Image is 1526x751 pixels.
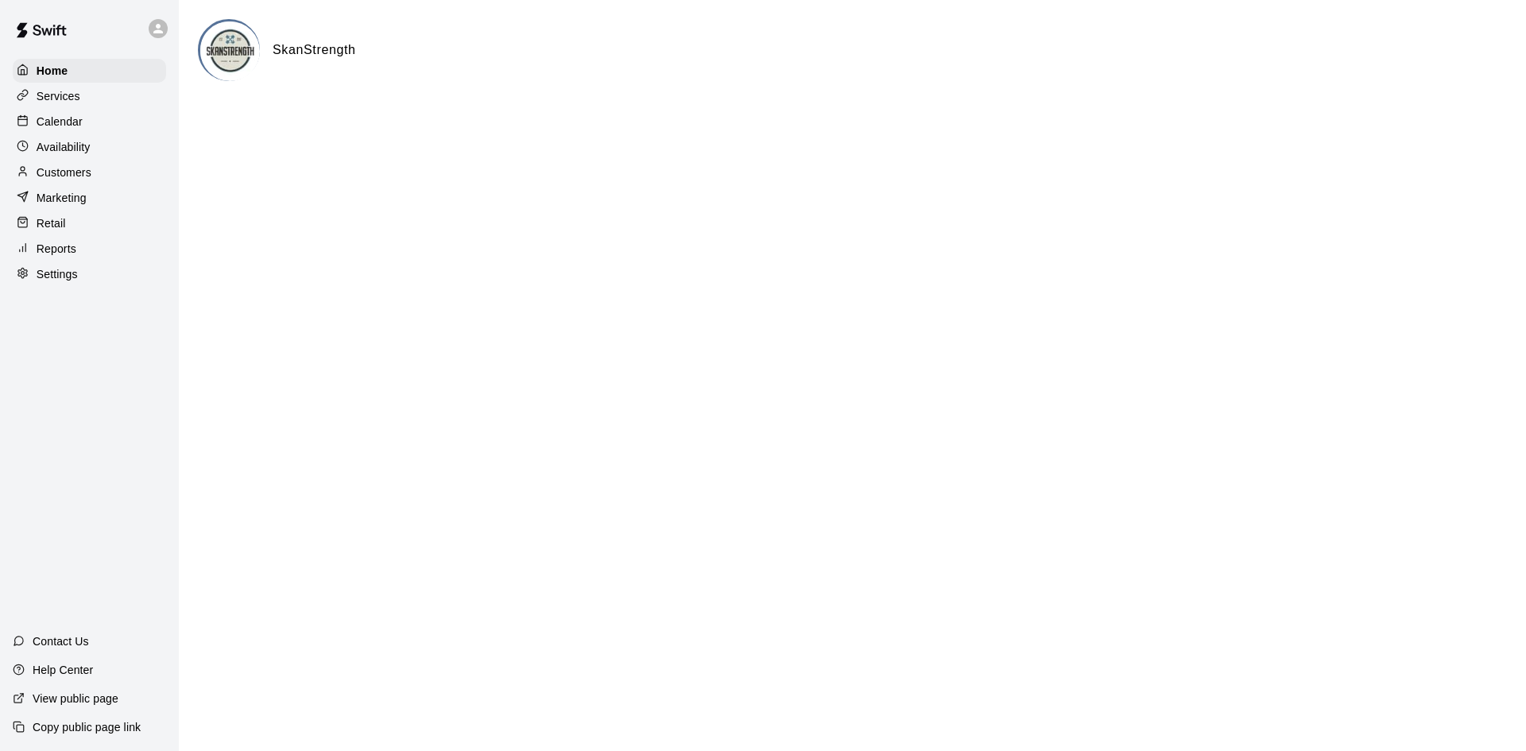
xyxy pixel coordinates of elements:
a: Availability [13,135,166,159]
p: Availability [37,139,91,155]
p: Reports [37,241,76,257]
a: Settings [13,262,166,286]
p: Home [37,63,68,79]
p: Help Center [33,662,93,678]
a: Services [13,84,166,108]
a: Home [13,59,166,83]
p: Copy public page link [33,719,141,735]
a: Marketing [13,186,166,210]
a: Retail [13,211,166,235]
a: Customers [13,161,166,184]
p: Marketing [37,190,87,206]
p: Calendar [37,114,83,130]
h6: SkanStrength [273,40,356,60]
a: Calendar [13,110,166,134]
p: Customers [37,165,91,180]
p: Settings [37,266,78,282]
img: SkanStrength logo [200,21,260,81]
p: Contact Us [33,633,89,649]
a: Reports [13,237,166,261]
p: Retail [37,215,66,231]
p: View public page [33,691,118,706]
p: Services [37,88,80,104]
